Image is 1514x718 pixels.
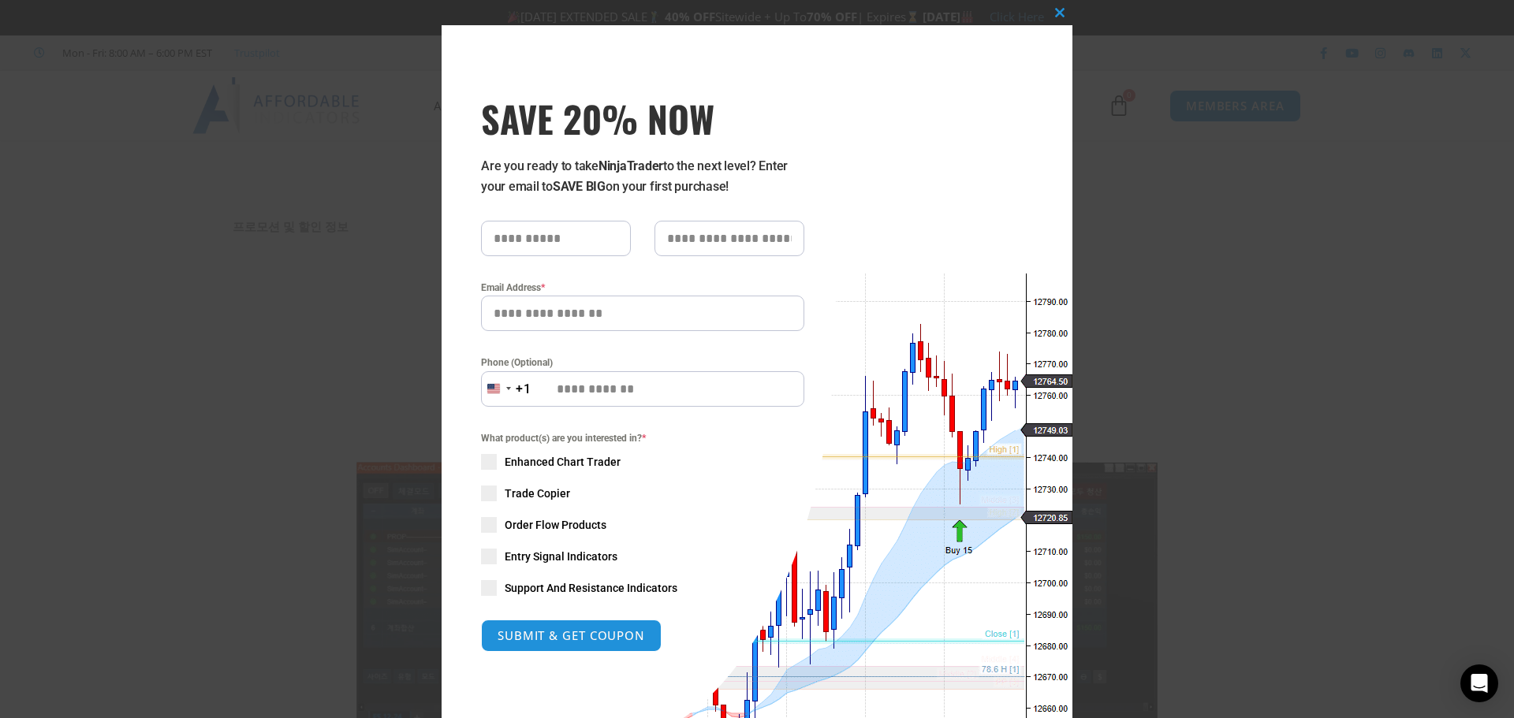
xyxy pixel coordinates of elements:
button: Selected country [481,371,531,407]
strong: NinjaTrader [599,158,663,173]
button: SUBMIT & GET COUPON [481,619,662,652]
div: Open Intercom Messenger [1460,664,1498,702]
p: Are you ready to take to the next level? Enter your email to on your first purchase! [481,156,804,197]
label: Entry Signal Indicators [481,549,804,564]
label: Trade Copier [481,485,804,501]
span: Order Flow Products [505,517,606,533]
span: Trade Copier [505,485,570,501]
span: Entry Signal Indicators [505,549,617,564]
strong: SAVE BIG [553,179,606,194]
label: Support And Resistance Indicators [481,580,804,596]
label: Email Address [481,280,804,296]
label: Enhanced Chart Trader [481,454,804,470]
span: SAVE 20% NOW [481,96,804,140]
span: Enhanced Chart Trader [505,454,621,470]
span: Support And Resistance Indicators [505,580,677,596]
span: What product(s) are you interested in? [481,430,804,446]
label: Phone (Optional) [481,355,804,370]
div: +1 [516,379,531,400]
label: Order Flow Products [481,517,804,533]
